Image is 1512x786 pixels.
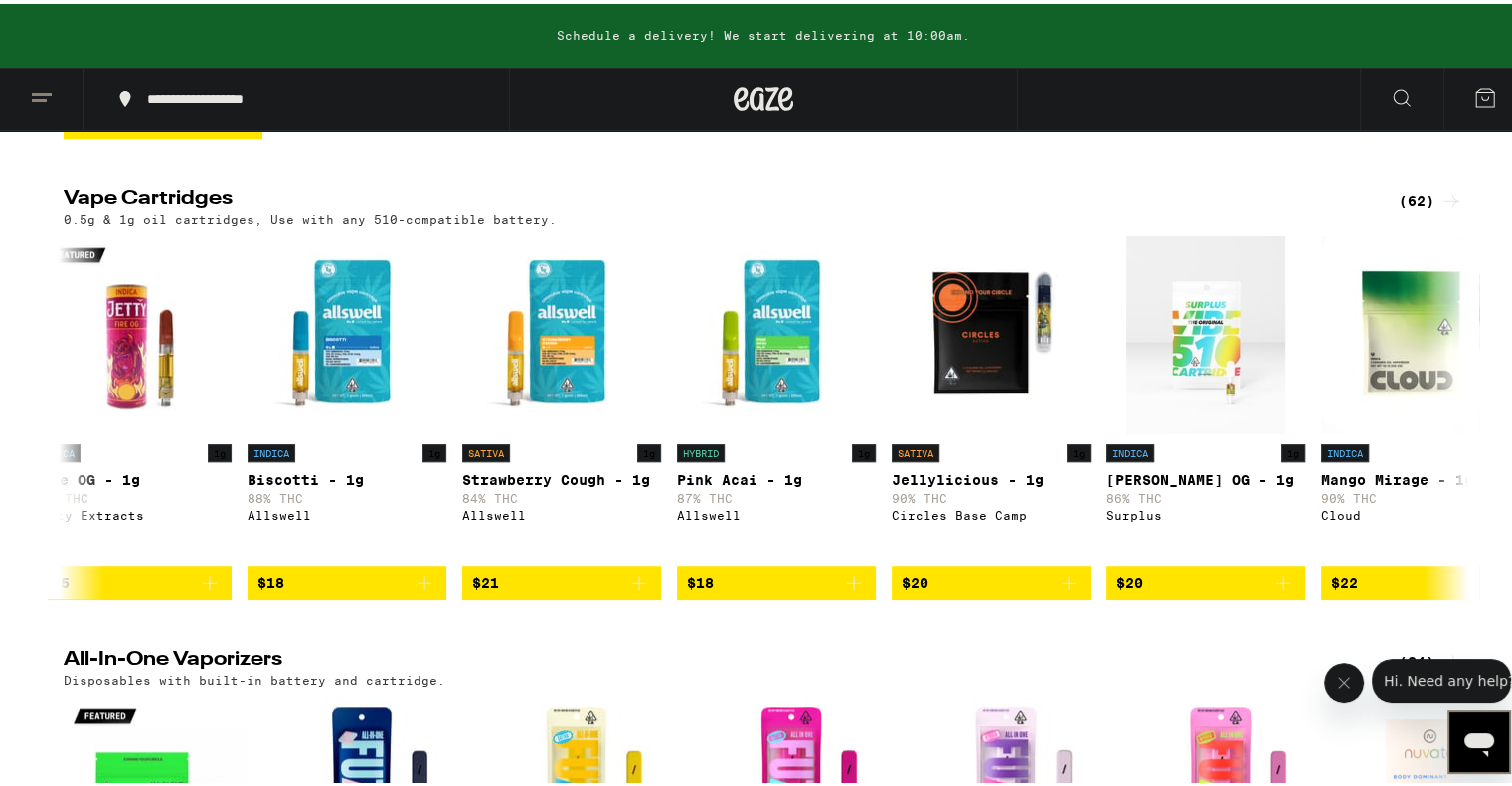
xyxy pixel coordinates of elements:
iframe: Button to launch messaging window [1447,707,1511,770]
iframe: Close message [1324,659,1364,699]
div: Allswell [677,505,876,518]
p: Fire OG - 1g [33,468,232,484]
p: INDICA [1106,440,1154,458]
p: 86% THC [1106,488,1305,501]
span: $22 [1331,571,1358,587]
p: 83% THC [33,488,232,501]
div: Circles Base Camp [892,505,1091,518]
p: INDICA [248,440,295,458]
img: Circles Base Camp - Jellylicious - 1g [892,232,1091,430]
p: 1g [637,440,661,458]
img: Allswell - Strawberry Cough - 1g [462,232,661,430]
a: Open page for Strawberry Cough - 1g from Allswell [462,232,661,561]
span: $20 [1116,571,1143,587]
img: Allswell - Pink Acai - 1g [677,232,876,430]
div: Allswell [248,505,446,518]
img: Surplus - King Louie OG - 1g [1126,232,1285,430]
p: Biscotti - 1g [248,468,446,484]
button: Add to bag [33,562,232,596]
img: Jetty Extracts - Fire OG - 1g [33,232,232,430]
button: Add to bag [677,562,876,596]
p: 1g [208,440,232,458]
span: Hi. Need any help? [12,14,143,30]
span: $21 [472,571,499,587]
h2: Vape Cartridges [64,185,1366,209]
span: $18 [257,571,284,587]
p: INDICA [1321,440,1369,458]
iframe: Message from company [1372,655,1511,699]
p: SATIVA [892,440,939,458]
a: Open page for Fire OG - 1g from Jetty Extracts [33,232,232,561]
p: 1g [1067,440,1091,458]
p: HYBRID [677,440,725,458]
button: Add to bag [462,562,661,596]
p: 84% THC [462,488,661,501]
div: Surplus [1106,505,1305,518]
p: Jellylicious - 1g [892,468,1091,484]
a: Open page for King Louie OG - 1g from Surplus [1106,232,1305,561]
button: Add to bag [248,562,446,596]
div: Jetty Extracts [33,505,232,518]
p: [PERSON_NAME] OG - 1g [1106,468,1305,484]
img: Allswell - Biscotti - 1g [248,232,446,430]
h2: All-In-One Vaporizers [64,646,1366,670]
a: (62) [1399,185,1463,209]
div: Allswell [462,505,661,518]
p: Disposables with built-in battery and cartridge. [64,670,445,683]
span: $20 [902,571,928,587]
a: Open page for Jellylicious - 1g from Circles Base Camp [892,232,1091,561]
a: Open page for Pink Acai - 1g from Allswell [677,232,876,561]
p: 87% THC [677,488,876,501]
p: 0.5g & 1g oil cartridges, Use with any 510-compatible battery. [64,209,557,222]
span: $18 [687,571,714,587]
p: Pink Acai - 1g [677,468,876,484]
a: (84) [1399,646,1463,670]
button: Add to bag [892,562,1091,596]
p: 1g [1281,440,1305,458]
p: SATIVA [462,440,510,458]
p: 1g [852,440,876,458]
a: Open page for Biscotti - 1g from Allswell [248,232,446,561]
p: 88% THC [248,488,446,501]
p: 90% THC [892,488,1091,501]
p: INDICA [33,440,81,458]
p: 1g [422,440,446,458]
span: $35 [43,571,70,587]
button: Add to bag [1106,562,1305,596]
p: Strawberry Cough - 1g [462,468,661,484]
